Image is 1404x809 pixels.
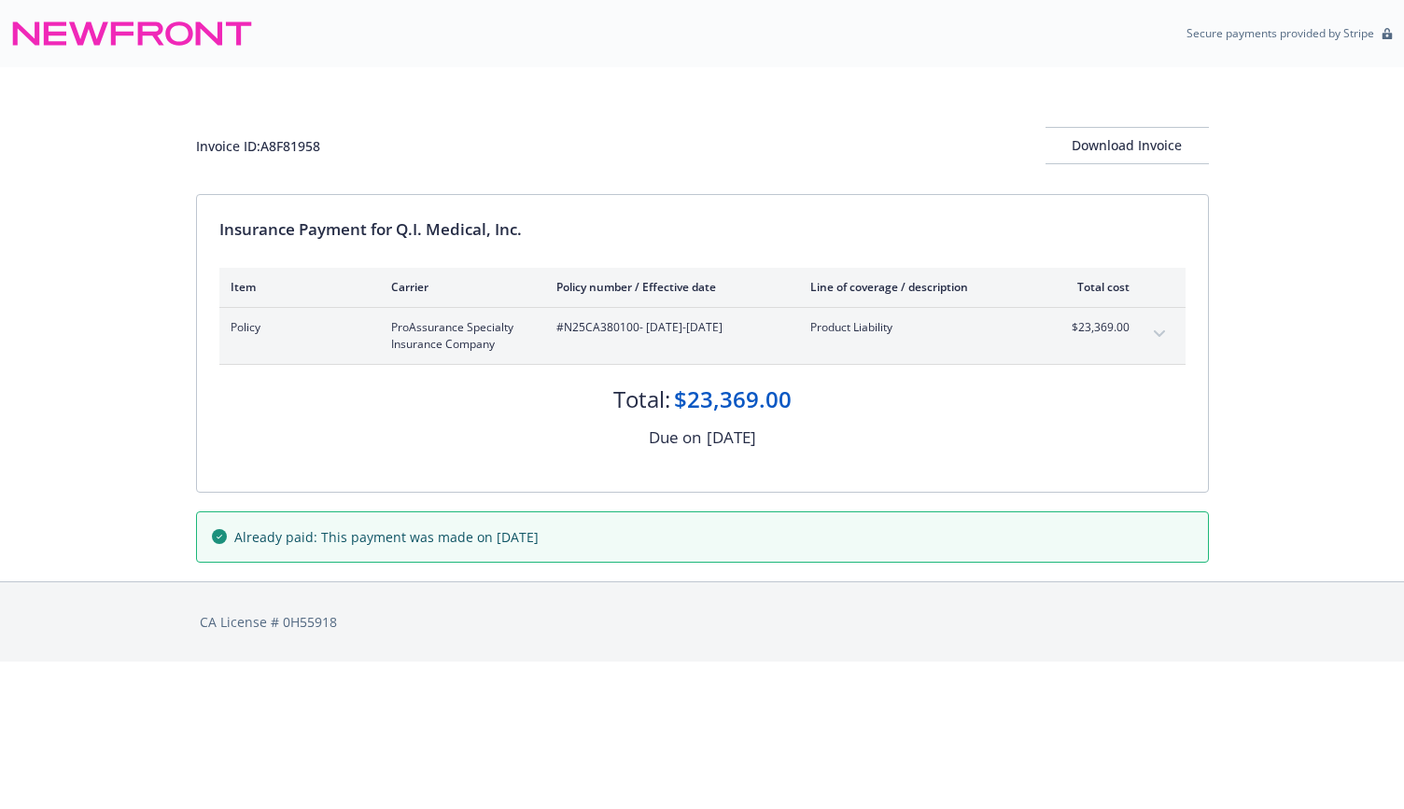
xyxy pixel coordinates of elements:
button: expand content [1144,319,1174,349]
div: Total cost [1060,279,1130,295]
div: Download Invoice [1046,128,1209,163]
div: Total: [613,384,670,415]
span: #N25CA380100 - [DATE]-[DATE] [556,319,780,336]
div: Carrier [391,279,526,295]
span: ProAssurance Specialty Insurance Company [391,319,526,353]
div: Invoice ID: A8F81958 [196,136,320,156]
span: Product Liability [810,319,1030,336]
div: Policy number / Effective date [556,279,780,295]
div: Item [231,279,361,295]
span: Policy [231,319,361,336]
span: Already paid: This payment was made on [DATE] [234,527,539,547]
span: $23,369.00 [1060,319,1130,336]
div: CA License # 0H55918 [200,612,1205,632]
div: PolicyProAssurance Specialty Insurance Company#N25CA380100- [DATE]-[DATE]Product Liability$23,369... [219,308,1186,364]
p: Secure payments provided by Stripe [1186,25,1374,41]
div: Line of coverage / description [810,279,1030,295]
button: Download Invoice [1046,127,1209,164]
div: Insurance Payment for Q.I. Medical, Inc. [219,217,1186,242]
div: $23,369.00 [674,384,792,415]
div: Due on [649,425,701,450]
div: [DATE] [707,425,756,450]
